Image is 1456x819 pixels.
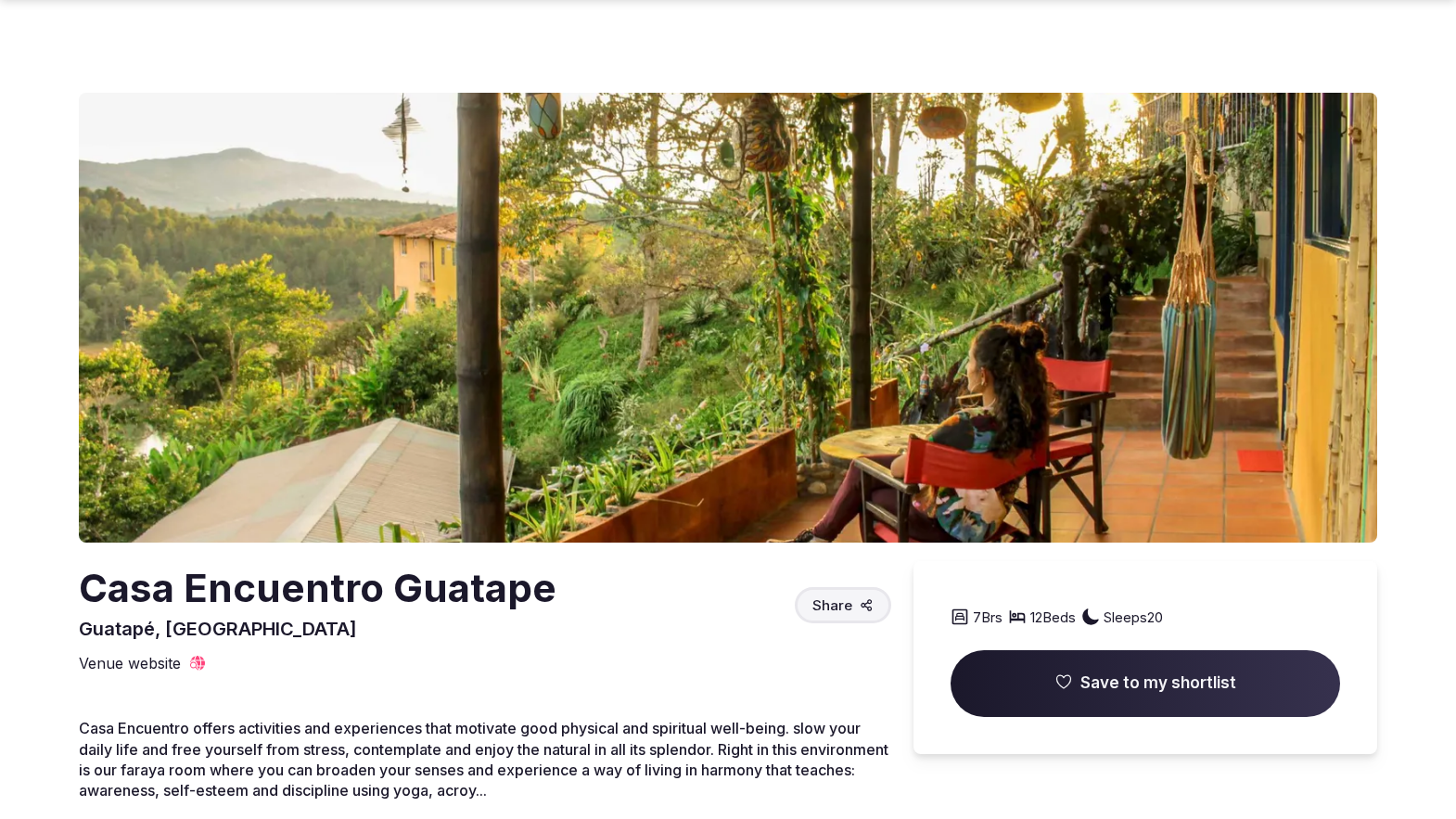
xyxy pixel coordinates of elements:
span: Save to my shortlist [1080,672,1236,695]
span: Casa Encuentro offers activities and experiences that motivate good physical and spiritual well-b... [79,719,888,800]
span: 7 Brs [973,608,1003,627]
span: Share [812,595,852,615]
a: Venue website [79,653,207,673]
button: Share [795,587,891,623]
img: Venue cover photo [79,93,1377,543]
span: Sleeps 20 [1104,608,1163,627]
span: 12 Beds [1030,608,1076,627]
h2: Casa Encuentro Guatape [79,561,556,616]
span: Guatapé, [GEOGRAPHIC_DATA] [79,618,357,640]
span: Venue website [79,653,181,673]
